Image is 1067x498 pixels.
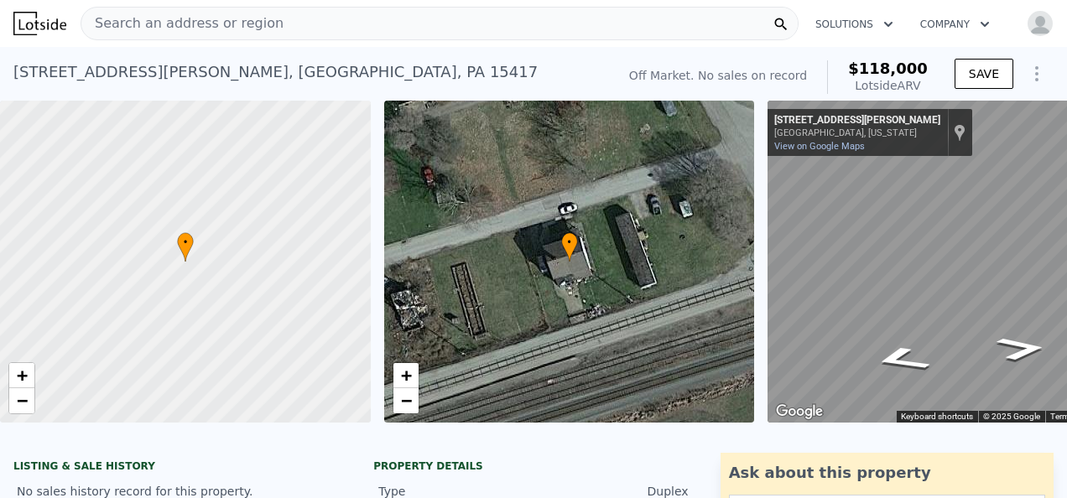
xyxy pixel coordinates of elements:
[13,60,538,84] div: [STREET_ADDRESS][PERSON_NAME] , [GEOGRAPHIC_DATA] , PA 15417
[177,235,194,250] span: •
[9,388,34,413] a: Zoom out
[400,390,411,411] span: −
[983,412,1040,421] span: © 2025 Google
[17,390,28,411] span: −
[1020,57,1054,91] button: Show Options
[393,388,419,413] a: Zoom out
[13,459,333,476] div: LISTING & SALE HISTORY
[729,461,1045,485] div: Ask about this property
[13,12,66,35] img: Lotside
[848,60,928,77] span: $118,000
[81,13,284,34] span: Search an address or region
[561,232,578,262] div: •
[17,365,28,386] span: +
[848,340,955,379] path: Go West, Paul Thomas Blvd
[772,401,827,423] a: Open this area in Google Maps (opens a new window)
[802,9,907,39] button: Solutions
[954,123,966,142] a: Show location on map
[373,459,693,473] div: Property details
[848,77,928,94] div: Lotside ARV
[1027,10,1054,37] img: avatar
[901,411,973,423] button: Keyboard shortcuts
[629,67,807,84] div: Off Market. No sales on record
[774,127,940,138] div: [GEOGRAPHIC_DATA], [US_STATE]
[955,59,1013,89] button: SAVE
[907,9,1003,39] button: Company
[393,363,419,388] a: Zoom in
[9,363,34,388] a: Zoom in
[774,141,865,152] a: View on Google Maps
[774,114,940,127] div: [STREET_ADDRESS][PERSON_NAME]
[400,365,411,386] span: +
[772,401,827,423] img: Google
[561,235,578,250] span: •
[177,232,194,262] div: •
